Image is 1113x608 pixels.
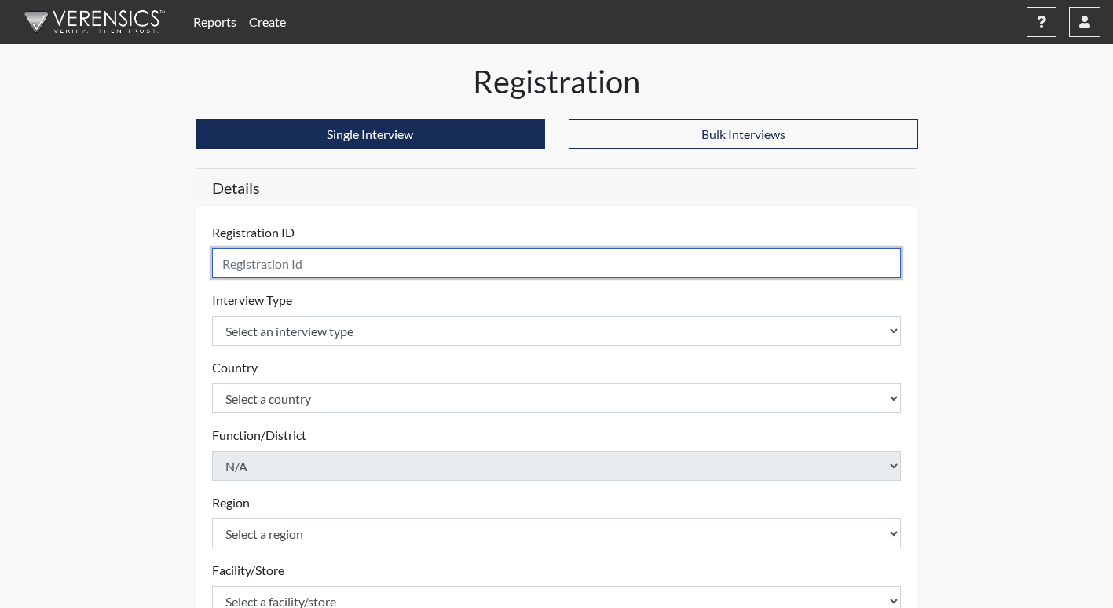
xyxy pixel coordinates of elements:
[212,223,295,242] label: Registration ID
[196,169,917,207] h5: Details
[569,119,918,149] button: Bulk Interviews
[187,6,243,38] a: Reports
[212,291,292,309] label: Interview Type
[243,6,292,38] a: Create
[196,119,545,149] button: Single Interview
[212,561,284,580] label: Facility/Store
[212,493,250,512] label: Region
[196,63,918,101] h1: Registration
[212,358,258,377] label: Country
[212,426,306,445] label: Function/District
[212,248,902,278] input: Insert a Registration ID, which needs to be a unique alphanumeric value for each interviewee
